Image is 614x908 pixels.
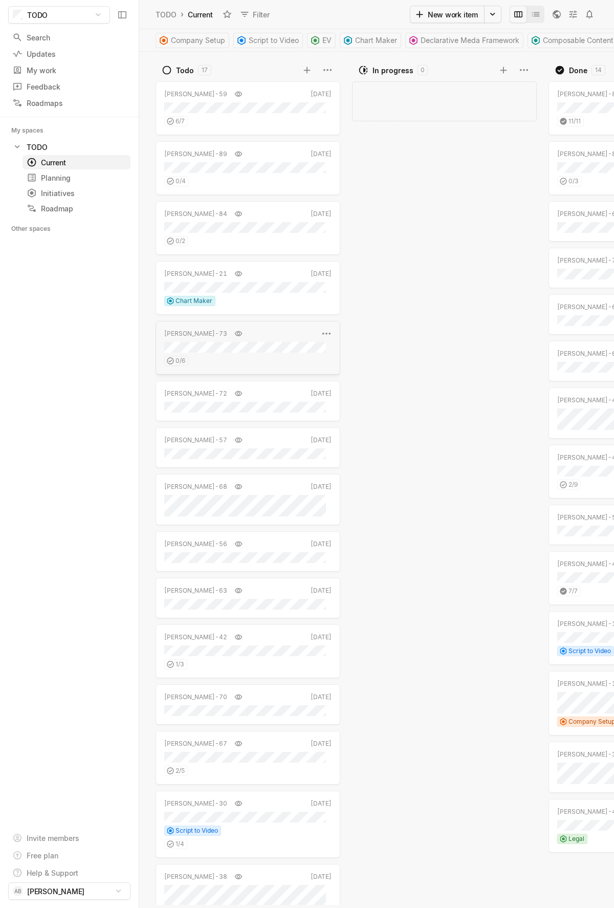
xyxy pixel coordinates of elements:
div: Free plan [27,850,58,861]
a: [PERSON_NAME]-84[DATE]0/2 [156,201,340,255]
div: grid [352,78,541,905]
a: [PERSON_NAME]-42[DATE]1/3 [156,624,340,678]
span: 11 / 11 [568,117,581,126]
button: New work item [410,6,485,23]
div: [PERSON_NAME]-56[DATE] [156,528,340,575]
div: [DATE] [311,586,332,595]
span: 1 / 4 [176,839,184,849]
div: [DATE] [311,872,332,881]
span: Company Setup [171,33,225,48]
div: board and list toggle [510,6,544,23]
a: [PERSON_NAME]-21[DATE]Chart Maker [156,261,340,315]
div: [DATE] [311,269,332,278]
div: [PERSON_NAME]-59[DATE]6/7 [156,78,340,138]
a: TODO [8,140,130,154]
span: Chart Maker [355,33,397,48]
a: [PERSON_NAME]-89[DATE]0/4 [156,141,340,195]
div: Feedback [12,81,126,92]
div: [DATE] [311,149,332,159]
a: [PERSON_NAME]-70[DATE] [156,684,340,725]
span: 6 / 7 [176,117,185,126]
span: 2 / 9 [568,480,578,489]
a: Roadmaps [8,95,130,111]
div: [PERSON_NAME]-89[DATE]0/4 [156,138,340,198]
div: My work [12,65,126,76]
div: [DATE] [311,90,332,99]
div: [DATE] [311,539,332,549]
div: Other spaces [11,224,63,234]
span: 2 / 5 [176,766,185,775]
a: [PERSON_NAME]-56[DATE] [156,531,340,572]
div: [DATE] [311,739,332,748]
div: [DATE] [311,633,332,642]
span: 0 / 2 [176,236,185,246]
span: 0 / 6 [176,356,185,365]
div: [PERSON_NAME]-73 [164,329,227,338]
div: [DATE] [311,693,332,702]
div: 14 [591,65,605,75]
div: [PERSON_NAME]-56 [164,539,227,549]
div: [PERSON_NAME]-30 [164,799,227,808]
a: [PERSON_NAME]-68[DATE] [156,474,340,525]
div: [PERSON_NAME]-42 [164,633,227,642]
span: 7 / 7 [568,587,578,596]
button: AB[PERSON_NAME] [8,882,130,900]
span: EV [322,33,332,48]
div: Done [569,65,587,76]
a: Roadmap [23,201,130,215]
div: [PERSON_NAME]-57[DATE] [156,424,340,471]
span: Script to Video [249,33,299,48]
a: TODO [153,8,179,21]
div: [PERSON_NAME]-70 [164,693,227,702]
div: Current [27,157,126,168]
div: [DATE] [311,389,332,398]
a: Planning [23,170,130,185]
div: 0 [418,65,428,75]
div: [PERSON_NAME]-70[DATE] [156,681,340,728]
div: 17 [198,65,211,75]
div: Initiatives [27,188,126,199]
div: [DATE] [311,436,332,445]
div: [PERSON_NAME]-21[DATE]Chart Maker [156,258,340,318]
div: [PERSON_NAME]-68 [164,482,227,491]
a: [PERSON_NAME]-730/6 [156,321,340,375]
span: TODO [27,10,48,20]
a: [PERSON_NAME]-57[DATE] [156,427,340,468]
div: [DATE] [311,209,332,219]
div: Roadmaps [12,98,126,109]
div: Todo [176,65,194,76]
div: [PERSON_NAME]-21 [164,269,227,278]
div: [PERSON_NAME]-57 [164,436,227,445]
div: TODO [27,142,48,153]
div: [PERSON_NAME]-38 [164,872,227,881]
div: Current [186,8,215,21]
span: Script to Video [568,646,611,656]
div: Roadmap [27,203,126,214]
a: [PERSON_NAME]-72[DATE] [156,381,340,421]
div: Help & Support [27,868,78,878]
button: Filter [235,6,276,23]
span: Chart Maker [176,296,212,306]
div: [PERSON_NAME]-84 [164,209,227,219]
div: [PERSON_NAME]-72[DATE] [156,378,340,424]
div: TODO [156,9,177,20]
a: Updates [8,46,130,61]
a: Feedback [8,79,130,94]
a: [PERSON_NAME]-59[DATE]6/7 [156,81,340,135]
div: In progress [372,65,413,76]
div: [DATE] [311,799,332,808]
span: Composable Content [543,33,613,48]
div: Search [12,32,126,43]
a: Initiatives [23,186,130,200]
span: Legal [568,834,584,844]
div: [PERSON_NAME]-730/6 [156,318,340,378]
div: Invite members [27,833,79,844]
button: Change to mode board_view [510,6,527,23]
div: My spaces [11,125,56,136]
div: [PERSON_NAME]-63 [164,586,227,595]
div: [PERSON_NAME]-30[DATE]Script to Video1/4 [156,788,340,861]
div: [PERSON_NAME]-89 [164,149,227,159]
div: Updates [12,49,126,59]
a: [PERSON_NAME]-63[DATE] [156,578,340,618]
span: Declarative Meda Framework [421,33,519,48]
